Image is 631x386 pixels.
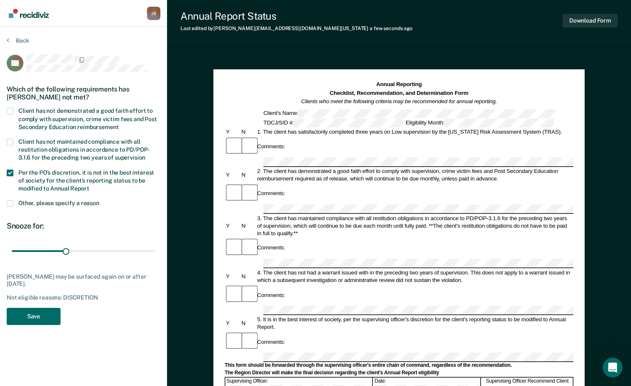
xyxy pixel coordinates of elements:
div: N [240,171,256,179]
img: Recidiviz [9,9,49,18]
div: Which of the following requirements has [PERSON_NAME] not met? [7,79,160,108]
div: Not eligible reasons: DISCRETION [7,294,160,301]
div: Client's Name: [262,109,557,118]
span: Other, please specify a reason [18,200,99,206]
button: Profile dropdown button [147,7,160,20]
div: Comments: [256,291,286,299]
div: Comments: [256,338,286,346]
div: Y [225,320,240,327]
div: 4. The client has not had a warrant issued with in the preceding two years of supervision. This d... [256,269,573,284]
em: Clients who meet the following criteria may be recommended for annual reporting. [301,98,497,104]
div: N [240,320,256,327]
div: Comments: [256,244,286,251]
strong: Annual Reporting [376,81,422,88]
div: Y [225,171,240,179]
div: 3. The client has maintained compliance with all restitution obligations in accordance to PD/POP-... [256,214,573,237]
div: N [240,222,256,229]
div: Y [225,222,240,229]
div: Comments: [256,142,286,150]
iframe: Intercom live chat [603,358,623,378]
span: Client has not maintained compliance with all restitution obligations in accordance to PD/POP-3.1... [18,138,150,161]
div: 1. The client has satisfactorily completed three years on Low supervision by the [US_STATE] Risk ... [256,128,573,135]
div: J B [147,7,160,20]
button: Save [7,308,61,325]
button: Back [7,37,29,44]
span: Per the PO’s discretion, it is not in the best interest of society for the client’s reporting sta... [18,169,154,192]
div: Last edited by [PERSON_NAME][EMAIL_ADDRESS][DOMAIN_NAME][US_STATE] [180,25,413,31]
div: Annual Report Status [180,10,413,22]
strong: Checklist, Recommendation, and Determination Form [330,90,469,96]
div: Y [225,128,240,135]
span: a few seconds ago [370,25,413,31]
span: Client has not demonstrated a good faith effort to comply with supervision, crime victim fees and... [18,107,157,130]
div: 5. It is in the best interest of society, per the supervising officer's discretion for the client... [256,316,573,331]
div: Snooze for: [7,221,160,231]
div: N [240,273,256,280]
div: The Region Director will make the final decision regarding the client's Annual Report eligibility [225,370,573,377]
div: Comments: [256,190,286,197]
div: This form should be forwarded through the supervising officer's entire chain of command, regardle... [225,363,573,370]
div: 2. The client has demonstrated a good faith effort to comply with supervision, crime victim fees ... [256,168,573,183]
div: Eligibility Month: [405,119,555,127]
div: TDCJ/SID #: [262,119,405,127]
div: Y [225,273,240,280]
button: Download Form [563,14,618,28]
div: [PERSON_NAME] may be surfaced again on or after [DATE]. [7,273,160,287]
div: N [240,128,256,135]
